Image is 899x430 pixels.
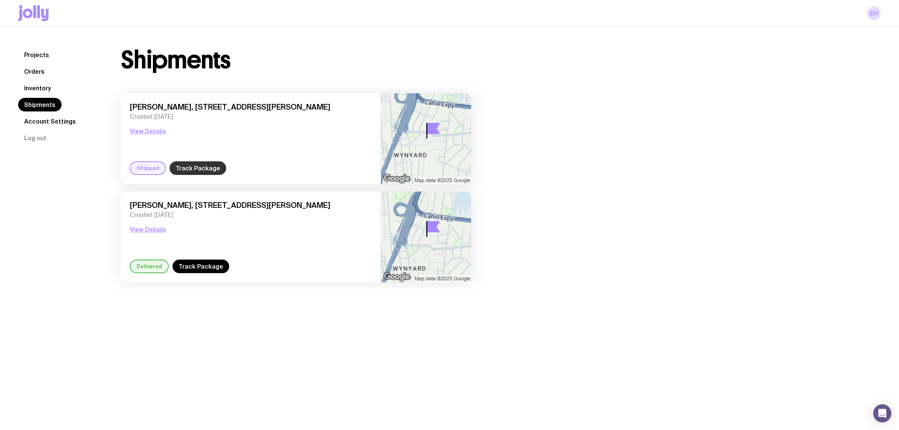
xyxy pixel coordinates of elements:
[130,113,372,121] span: Created [DATE]
[121,48,231,72] h1: Shipments
[873,404,891,422] div: Open Intercom Messenger
[381,93,471,184] img: staticmap
[170,161,226,175] a: Track Package
[18,131,52,145] button: Log out
[18,65,51,78] a: Orders
[18,98,62,111] a: Shipments
[18,81,57,95] a: Inventory
[130,211,372,219] span: Created [DATE]
[130,260,169,273] div: Delivered
[867,6,881,20] a: EH
[130,201,372,210] span: [PERSON_NAME], [STREET_ADDRESS][PERSON_NAME]
[381,192,471,282] img: staticmap
[130,127,166,136] button: View Details
[18,114,82,128] a: Account Settings
[130,102,372,111] span: [PERSON_NAME], [STREET_ADDRESS][PERSON_NAME]
[130,225,166,234] button: View Details
[18,48,55,62] a: Projects
[173,260,229,273] a: Track Package
[130,161,166,175] div: Shipped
